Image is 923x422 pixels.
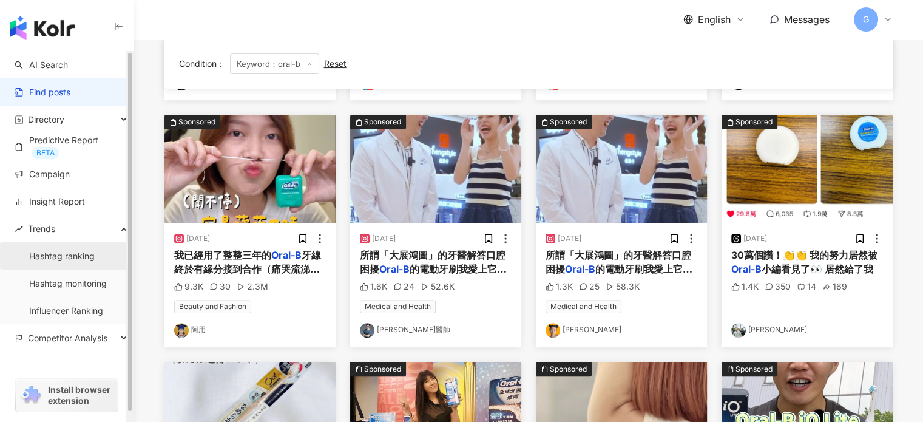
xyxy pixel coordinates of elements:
span: Trends [28,215,55,242]
span: 的電動牙刷我愛上它的原因： 1.壓力感測燈明確刷的時候可以知道自己力道，太大力還會自動降速，亮燈提醒，貼心！ 2.小圓刷頭，圓頭剛好比較好包覆一顆牙齒，刷到難刷的地方，方便！ 現在 [360,263,508,343]
span: Condition ： [179,58,225,69]
span: Competitor Analysis [28,324,107,352]
a: Hashtag monitoring [29,277,107,290]
div: Sponsored [735,116,773,128]
img: KOL Avatar [360,323,374,338]
span: 的電動牙刷我愛上它的原因： 1.壓力感測燈明確刷的時候可以知道自己力道，太大力還會自動降速，亮燈提醒，貼心！ 2.小圓刷頭，圓頭剛好比較好包覆一顆牙齒，刷到難刷的地方，方便！ 現在 [546,263,694,343]
span: Install browser extension [48,384,114,406]
mark: Oral-B [271,249,302,261]
button: Sponsored [350,115,521,223]
span: Directory [28,106,64,133]
div: 2.3M [237,281,268,293]
span: rise [15,225,23,233]
button: Sponsored [722,115,893,223]
div: Sponsored [550,363,587,375]
mark: Oral-B [565,263,595,275]
div: 58.3K [606,281,640,293]
img: KOL Avatar [174,323,189,338]
div: 1.4K [731,281,759,293]
a: KOL Avatar[PERSON_NAME] [731,323,883,338]
img: logo [10,16,75,40]
img: post-image [350,115,521,223]
span: 30萬個讚！👏👏 我的努力居然被 [731,249,877,261]
a: Hashtag ranking [29,250,95,262]
img: post-image [164,115,336,223]
img: KOL Avatar [731,323,746,338]
img: post-image [536,115,707,223]
div: Sponsored [364,363,401,375]
mark: Oral-B [731,263,762,275]
div: Reset [324,59,347,69]
span: 牙線 終於有緣分接到合作（痛哭流涕😭 原本我一直都是用基本款牙線 這次收到升級款 [174,249,322,302]
div: [DATE] [186,234,210,244]
button: Sponsored [536,115,707,223]
span: 我已經用了整整三年的 [174,249,271,261]
a: KOL Avatar[PERSON_NAME] [546,323,697,338]
div: 169 [822,281,847,293]
div: 1.6K [360,281,387,293]
div: [DATE] [372,234,396,244]
span: Medical and Health [360,300,436,313]
span: 所謂「大展鴻圖」的牙醫解答口腔困擾 [546,249,691,274]
a: Predictive ReportBETA [15,134,123,159]
a: Insight Report [15,196,85,208]
span: G [863,13,869,26]
div: 9.3K [174,281,203,293]
div: 1.3K [546,281,573,293]
mark: Oral-B [379,263,410,275]
div: Sponsored [735,363,773,375]
span: Keyword：oral-b [230,53,319,74]
a: Influencer Ranking [29,305,103,317]
a: chrome extensionInstall browser extension [16,379,118,412]
div: 14 [797,281,816,293]
a: KOL Avatar[PERSON_NAME]醫師 [360,323,512,338]
span: 小編看見了👀 居然給了我 [762,263,873,275]
button: Sponsored [164,115,336,223]
span: Beauty and Fashion [174,300,251,313]
img: KOL Avatar [546,323,560,338]
span: English [698,13,731,26]
div: [DATE] [743,234,767,244]
a: Find posts [15,86,70,98]
div: 350 [765,281,791,293]
img: chrome extension [19,386,42,405]
div: 52.6K [421,281,455,293]
div: 30 [209,281,231,293]
div: Sponsored [364,116,401,128]
div: Sponsored [550,116,587,128]
span: Medical and Health [546,300,621,313]
div: [DATE] [558,234,581,244]
div: 24 [393,281,414,293]
img: post-image [722,115,893,223]
span: Messages [784,13,830,26]
span: 所謂「大展鴻圖」的牙醫解答口腔困擾 [360,249,505,274]
a: Campaign [15,168,70,180]
div: Sponsored [178,116,215,128]
div: 25 [579,281,600,293]
a: searchAI Search [15,59,68,71]
a: KOL Avatar阿用 [174,323,326,338]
